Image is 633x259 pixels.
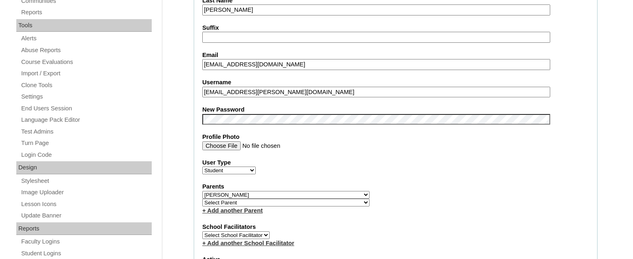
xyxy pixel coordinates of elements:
[202,182,589,191] label: Parents
[20,33,152,44] a: Alerts
[20,45,152,55] a: Abuse Reports
[20,248,152,259] a: Student Logins
[20,138,152,148] a: Turn Page
[20,237,152,247] a: Faculty Logins
[20,80,152,90] a: Clone Tools
[202,133,589,141] label: Profile Photo
[20,150,152,160] a: Login Code
[16,222,152,235] div: Reports
[202,158,589,167] label: User Type
[20,127,152,137] a: Test Admins
[20,68,152,79] a: Import / Export
[202,78,589,87] label: Username
[202,105,589,114] label: New Password
[202,240,294,246] a: + Add another School Facilitator
[20,115,152,125] a: Language Pack Editor
[202,207,263,214] a: + Add another Parent
[20,187,152,198] a: Image Uploader
[202,24,589,32] label: Suffix
[202,51,589,59] label: Email
[20,211,152,221] a: Update Banner
[20,92,152,102] a: Settings
[20,7,152,18] a: Reports
[20,176,152,186] a: Stylesheet
[20,57,152,67] a: Course Evaluations
[16,19,152,32] div: Tools
[20,199,152,209] a: Lesson Icons
[20,103,152,114] a: End Users Session
[16,161,152,174] div: Design
[202,223,589,231] label: School Facilitators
